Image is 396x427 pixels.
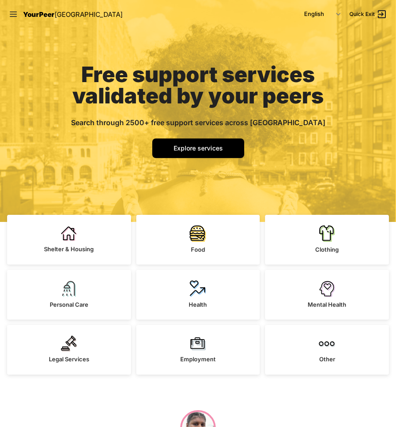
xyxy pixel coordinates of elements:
span: Employment [180,356,216,363]
span: [GEOGRAPHIC_DATA] [55,10,123,19]
span: Quick Exit [349,11,375,18]
span: Food [191,246,205,253]
span: Search through 2500+ free support services across [GEOGRAPHIC_DATA] [71,118,325,127]
span: Other [319,356,335,363]
a: Employment [136,325,260,375]
span: YourPeer [23,10,55,19]
span: Free support services validated by your peers [72,61,324,109]
span: Clothing [315,246,339,253]
a: Personal Care [7,270,131,320]
a: Other [265,325,389,375]
a: Mental Health [265,270,389,320]
span: Health [189,301,207,308]
span: Explore services [174,144,223,152]
a: YourPeer[GEOGRAPHIC_DATA] [23,9,123,20]
a: Legal Services [7,325,131,375]
span: Mental Health [308,301,346,308]
a: Shelter & Housing [7,215,131,265]
span: Shelter & Housing [44,245,94,253]
a: Explore services [152,138,244,158]
a: Clothing [265,215,389,265]
a: Health [136,270,260,320]
a: Food [136,215,260,265]
a: Quick Exit [349,9,387,20]
span: Personal Care [50,301,88,308]
span: Legal Services [49,356,89,363]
